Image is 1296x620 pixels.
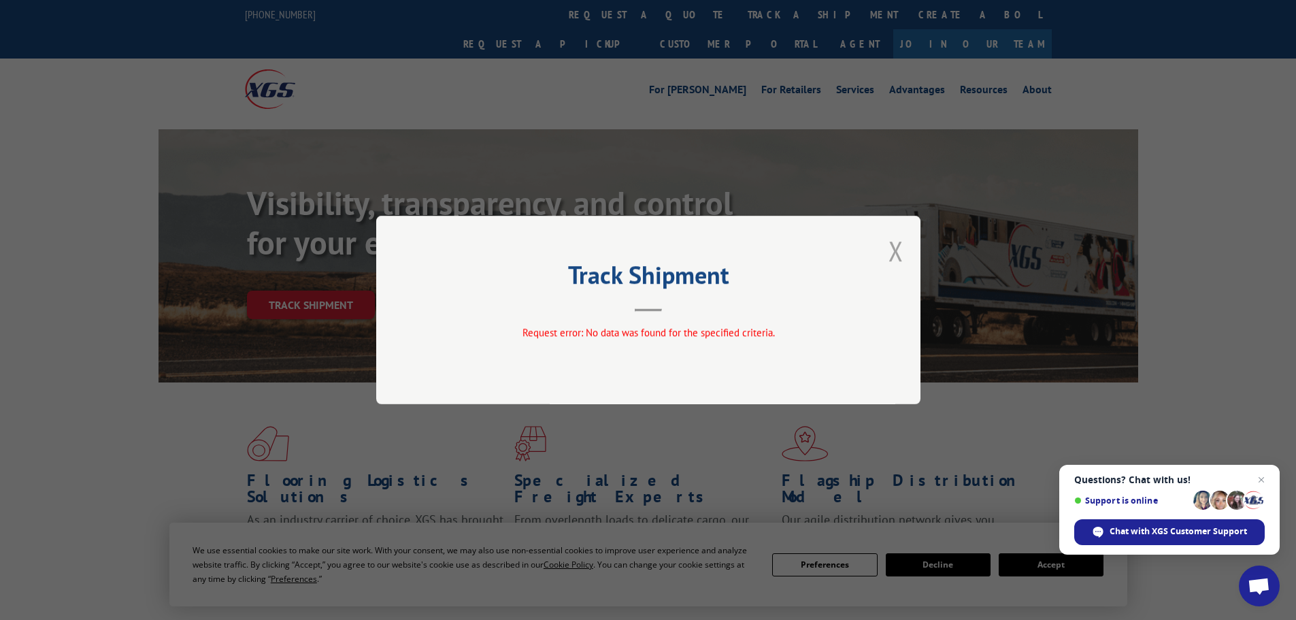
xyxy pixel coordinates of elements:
div: Chat with XGS Customer Support [1074,519,1265,545]
div: Open chat [1239,566,1280,606]
span: Request error: No data was found for the specified criteria. [522,326,774,339]
span: Questions? Chat with us! [1074,474,1265,485]
h2: Track Shipment [444,265,852,291]
span: Close chat [1253,472,1269,488]
button: Close modal [888,233,903,269]
span: Support is online [1074,495,1189,506]
span: Chat with XGS Customer Support [1110,525,1247,538]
